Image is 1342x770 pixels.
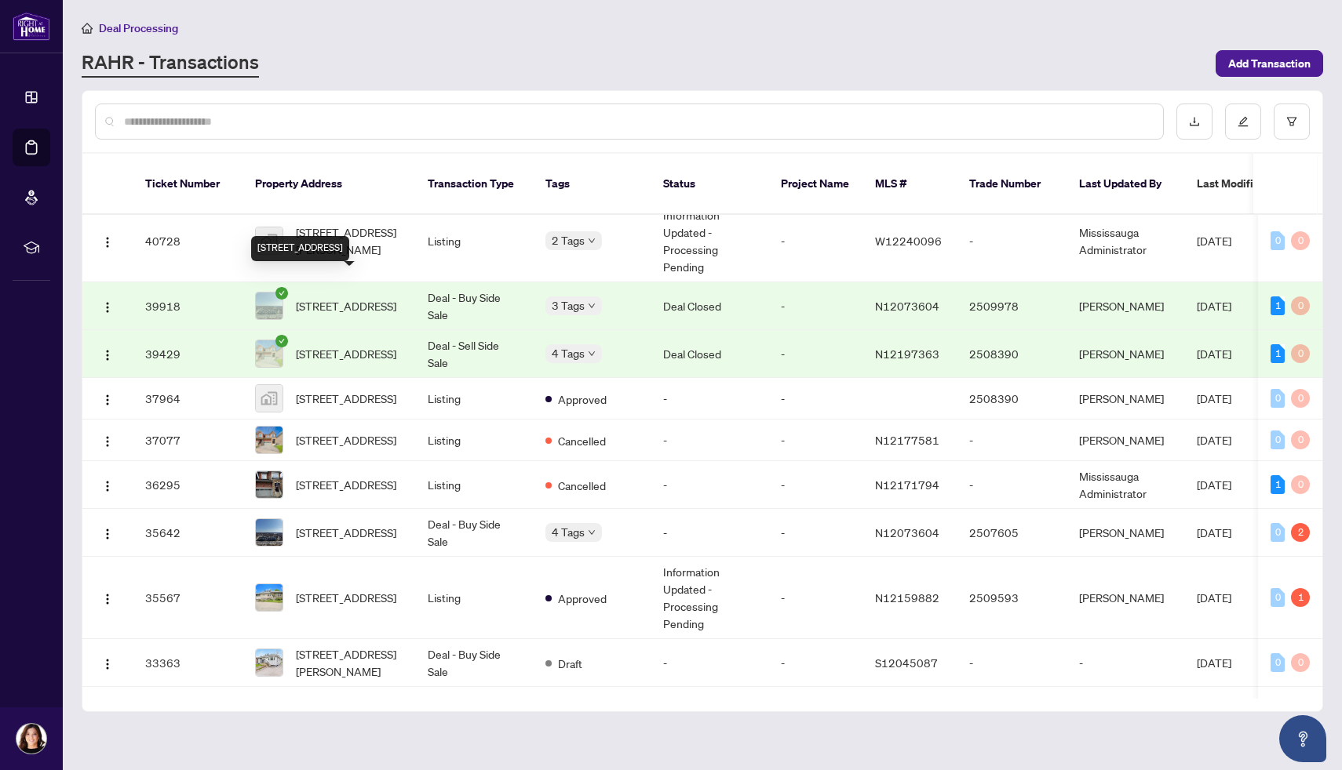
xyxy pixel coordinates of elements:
div: 0 [1271,588,1285,607]
span: [DATE] [1197,347,1231,361]
img: logo [13,12,50,41]
td: [PERSON_NAME] [1067,378,1184,420]
div: 1 [1291,588,1310,607]
span: [STREET_ADDRESS][PERSON_NAME] [296,223,403,258]
td: Deal - Buy Side Sale [415,639,533,687]
span: down [588,350,596,358]
div: 0 [1291,475,1310,494]
img: thumbnail-img [256,385,283,412]
td: Deal Closed [651,282,768,330]
td: 2509593 [957,557,1067,639]
img: Logo [101,658,114,670]
td: - [768,282,862,330]
img: thumbnail-img [256,584,283,611]
span: filter [1286,116,1297,127]
span: down [588,237,596,245]
img: Logo [101,528,114,540]
td: Listing [415,378,533,420]
span: [DATE] [1197,478,1231,492]
span: N12073604 [875,525,939,539]
span: N12159882 [875,590,939,605]
td: - [768,639,862,687]
div: 2 [1291,523,1310,542]
img: Logo [101,593,114,605]
td: 33363 [133,639,243,687]
td: [PERSON_NAME] [1067,420,1184,461]
span: check-circle [275,287,288,300]
td: 2508390 [957,330,1067,378]
td: [PERSON_NAME] [1067,557,1184,639]
td: Listing [415,420,533,461]
th: Last Modified Date [1184,154,1326,215]
span: 3 Tags [552,296,585,314]
span: down [588,528,596,536]
button: Logo [95,341,120,366]
td: 2508390 [957,378,1067,420]
td: - [1067,639,1184,687]
span: Cancelled [558,432,606,449]
td: Mississauga Administrator [1067,461,1184,509]
span: download [1189,116,1200,127]
td: 39918 [133,282,243,330]
th: Trade Number [957,154,1067,215]
button: download [1176,104,1213,140]
span: Last Modified Date [1197,175,1293,192]
span: [DATE] [1197,234,1231,248]
td: Deal - Sell Side Sale [415,330,533,378]
span: N12177581 [875,433,939,447]
div: 0 [1291,653,1310,672]
td: 2509978 [957,282,1067,330]
div: 0 [1271,430,1285,449]
button: Open asap [1279,715,1326,762]
td: Deal - Buy Side Sale [415,282,533,330]
button: Logo [95,585,120,610]
td: - [768,200,862,282]
th: Property Address [243,154,415,215]
button: Logo [95,386,120,411]
td: Listing [415,200,533,282]
button: Logo [95,520,120,545]
td: - [651,378,768,420]
div: 1 [1271,475,1285,494]
td: [PERSON_NAME] [1067,330,1184,378]
th: Ticket Number [133,154,243,215]
span: down [588,302,596,310]
img: Logo [101,301,114,314]
span: [STREET_ADDRESS][PERSON_NAME] [296,645,403,680]
td: 36295 [133,461,243,509]
span: [STREET_ADDRESS] [296,476,396,493]
th: MLS # [862,154,957,215]
button: Logo [95,472,120,497]
button: Logo [95,293,120,318]
td: 39429 [133,330,243,378]
img: thumbnail-img [256,649,283,676]
span: home [82,23,93,34]
span: Cancelled [558,477,606,494]
img: thumbnail-img [256,227,283,254]
td: Listing [415,461,533,509]
div: 0 [1291,430,1310,449]
img: Profile Icon [16,724,46,754]
td: 2507605 [957,509,1067,557]
span: 2 Tags [552,231,585,249]
img: Logo [101,236,114,249]
button: Logo [95,427,120,452]
img: thumbnail-img [256,340,283,367]
span: [STREET_ADDRESS] [296,345,396,362]
th: Status [651,154,768,215]
img: Logo [101,394,114,406]
button: filter [1274,104,1310,140]
td: - [957,639,1067,687]
span: [STREET_ADDRESS] [296,390,396,407]
div: 0 [1291,344,1310,363]
td: 40728 [133,200,243,282]
td: - [768,461,862,509]
button: Logo [95,650,120,675]
td: 35567 [133,557,243,639]
button: edit [1225,104,1261,140]
span: Approved [558,590,607,607]
td: - [768,330,862,378]
img: thumbnail-img [256,292,283,319]
div: 0 [1291,389,1310,408]
span: N12171794 [875,478,939,492]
